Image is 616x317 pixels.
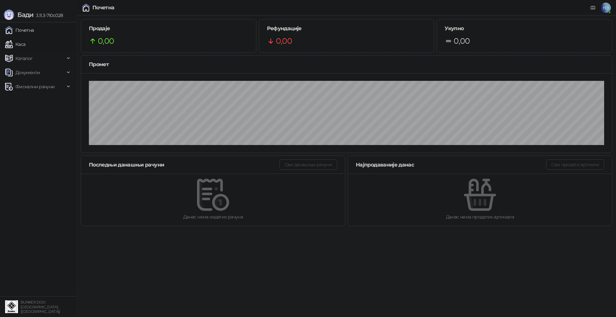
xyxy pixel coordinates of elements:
[454,35,470,47] span: 0,00
[21,300,60,314] small: BUNKER DOO [GEOGRAPHIC_DATA] ([GEOGRAPHIC_DATA])
[15,80,55,93] span: Фискални рачуни
[546,159,604,170] button: Сви продати артикли
[356,161,546,169] div: Најпродаваније данас
[5,24,34,37] a: Почетна
[89,60,604,68] div: Промет
[601,3,611,13] span: НЗ
[89,25,248,32] h5: Продаје
[98,35,114,47] span: 0,00
[15,66,40,79] span: Документи
[91,213,335,220] div: Данас нема издатих рачуна
[5,38,25,51] a: Каса
[279,159,337,170] button: Сви данашњи рачуни
[358,213,602,220] div: Данас нема продатих артикала
[276,35,292,47] span: 0,00
[445,25,604,32] h5: Укупно
[92,5,115,10] div: Почетна
[267,25,426,32] h5: Рефундације
[33,13,63,18] span: 3.11.3-710c028
[15,52,33,65] span: Каталог
[5,300,18,313] img: 64x64-companyLogo-d200c298-da26-4023-afd4-f376f589afb5.jpeg
[17,11,33,19] span: Бади
[4,10,14,20] img: Logo
[89,161,279,169] div: Последњи данашњи рачуни
[588,3,598,13] a: Документација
